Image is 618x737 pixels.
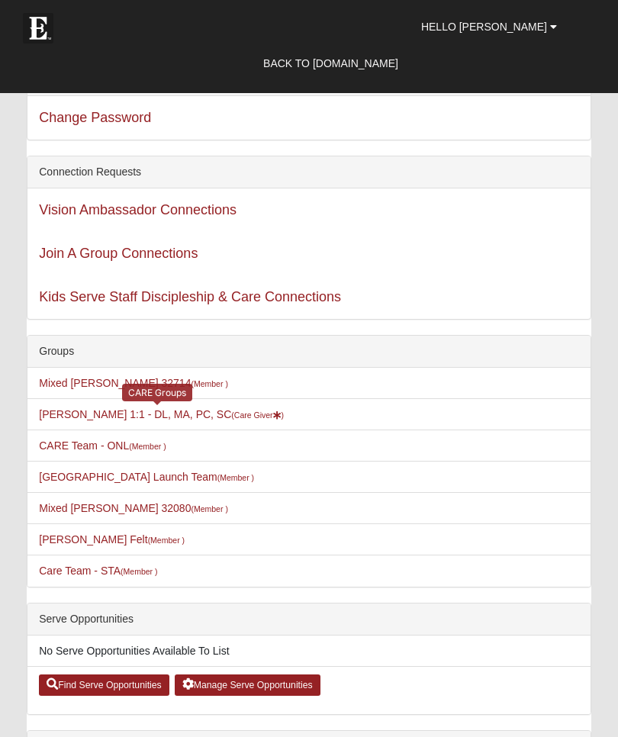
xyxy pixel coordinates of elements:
[39,408,284,420] a: [PERSON_NAME] 1:1 - DL, MA, PC, SC(Care Giver)
[252,44,410,82] a: Back to [DOMAIN_NAME]
[27,636,591,667] li: No Serve Opportunities Available To List
[217,473,254,482] small: (Member )
[39,377,228,389] a: Mixed [PERSON_NAME] 32714(Member )
[39,533,185,546] a: [PERSON_NAME] Felt(Member )
[121,567,157,576] small: (Member )
[39,110,151,125] a: Change Password
[39,439,166,452] a: CARE Team - ONL(Member )
[39,289,341,304] a: Kids Serve Staff Discipleship & Care Connections
[27,156,591,188] div: Connection Requests
[23,13,53,43] img: Eleven22 logo
[39,674,169,696] a: Find Serve Opportunities
[129,442,166,451] small: (Member )
[148,536,185,545] small: (Member )
[410,8,568,46] a: Hello [PERSON_NAME]
[175,674,320,696] a: Manage Serve Opportunities
[122,384,192,401] div: CARE Groups
[231,410,284,420] small: (Care Giver )
[27,603,591,636] div: Serve Opportunities
[191,504,227,513] small: (Member )
[39,246,198,261] a: Join A Group Connections
[39,202,237,217] a: Vision Ambassador Connections
[39,565,157,577] a: Care Team - STA(Member )
[39,471,254,483] a: [GEOGRAPHIC_DATA] Launch Team(Member )
[39,502,228,514] a: Mixed [PERSON_NAME] 32080(Member )
[421,21,547,33] span: Hello [PERSON_NAME]
[27,336,591,368] div: Groups
[191,379,227,388] small: (Member )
